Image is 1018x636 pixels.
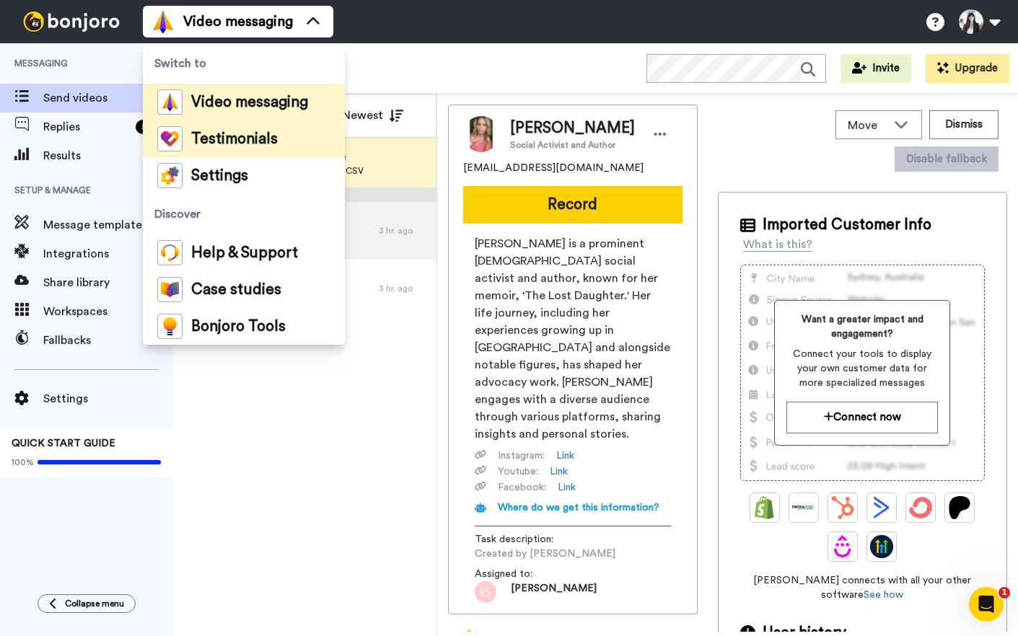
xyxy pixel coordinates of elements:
span: Testimonials [191,132,278,146]
span: Share library [43,274,173,291]
img: case-study-colored.svg [157,277,183,302]
span: QUICK START GUIDE [12,438,115,449]
img: help-and-support-colored.svg [157,240,183,265]
img: Image of Mary Williams [463,116,499,152]
span: Connect your tools to display your own customer data for more specialized messages [786,347,938,390]
span: Send videos [43,89,173,107]
img: ConvertKit [909,496,932,519]
button: Upgrade [926,54,1009,83]
span: Youtube : [498,464,538,479]
a: Testimonials [143,120,345,157]
img: settings-colored.svg [157,163,183,188]
div: What is this? [743,236,812,253]
button: Newest [331,101,414,130]
span: Integrations [43,245,173,262]
button: Disable fallback [895,146,999,172]
img: Ontraport [792,496,815,519]
span: [PERSON_NAME] connects with all your other software [740,573,985,602]
span: Move [848,117,887,134]
span: Settings [43,390,173,407]
span: Facebook : [498,480,546,495]
img: tm-color.svg [157,126,183,151]
img: 99d46333-7e37-474d-9b1c-0ea629eb1775.png [475,581,496,603]
a: Settings [143,157,345,194]
img: Shopify [753,496,776,519]
span: Switch to [143,43,345,84]
img: GoHighLevel [870,535,893,558]
span: Assigned to: [475,567,576,581]
a: Link [556,449,574,463]
span: Task description : [475,532,576,547]
button: Connect now [786,402,938,433]
img: Patreon [948,496,971,519]
span: Imported Customer Info [763,214,931,236]
span: Replies [43,118,130,136]
button: Invite [841,54,911,83]
span: [PERSON_NAME] [511,581,597,603]
span: [PERSON_NAME] [510,118,635,139]
a: Bonjoro Tools [143,308,345,345]
span: Help & Support [191,246,298,260]
a: Case studies [143,271,345,308]
span: Video messaging [191,95,308,110]
img: bj-logo-header-white.svg [17,12,126,32]
span: [EMAIL_ADDRESS][DOMAIN_NAME] [463,161,644,175]
span: Want a greater impact and engagement? [786,312,938,341]
span: Video messaging [183,12,293,32]
span: Social Activist and Author [510,139,635,151]
a: Help & Support [143,234,345,271]
img: bj-tools-colored.svg [157,314,183,339]
img: Drip [831,535,854,558]
img: vm-color.svg [152,10,175,33]
a: Link [550,464,568,479]
button: Record [463,186,683,224]
span: Settings [191,169,248,183]
img: ActiveCampaign [870,496,893,519]
span: 1 [999,587,1010,599]
span: Instagram : [498,449,545,463]
a: Link [558,480,576,495]
a: See how [864,590,903,600]
span: Discover [143,194,345,234]
img: Hubspot [831,496,854,519]
span: Where do we get this information? [498,503,659,513]
div: 52 [136,120,159,134]
div: 3 hr. ago [379,283,429,294]
div: 3 hr. ago [379,225,429,237]
img: vm-color.svg [157,89,183,115]
span: Results [43,147,173,164]
span: Created by [PERSON_NAME] [475,547,615,561]
a: Video messaging [143,84,345,120]
span: Collapse menu [65,598,124,609]
button: Collapse menu [38,594,136,613]
span: Case studies [191,283,281,297]
span: [PERSON_NAME] is a prominent [DEMOGRAPHIC_DATA] social activist and author, known for her memoir,... [475,235,671,443]
iframe: Intercom live chat [969,587,1004,622]
span: Fallbacks [43,332,173,349]
button: Dismiss [929,110,999,139]
span: 100% [12,456,34,468]
span: Message template [43,216,173,234]
span: Bonjoro Tools [191,319,286,334]
span: Workspaces [43,303,173,320]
